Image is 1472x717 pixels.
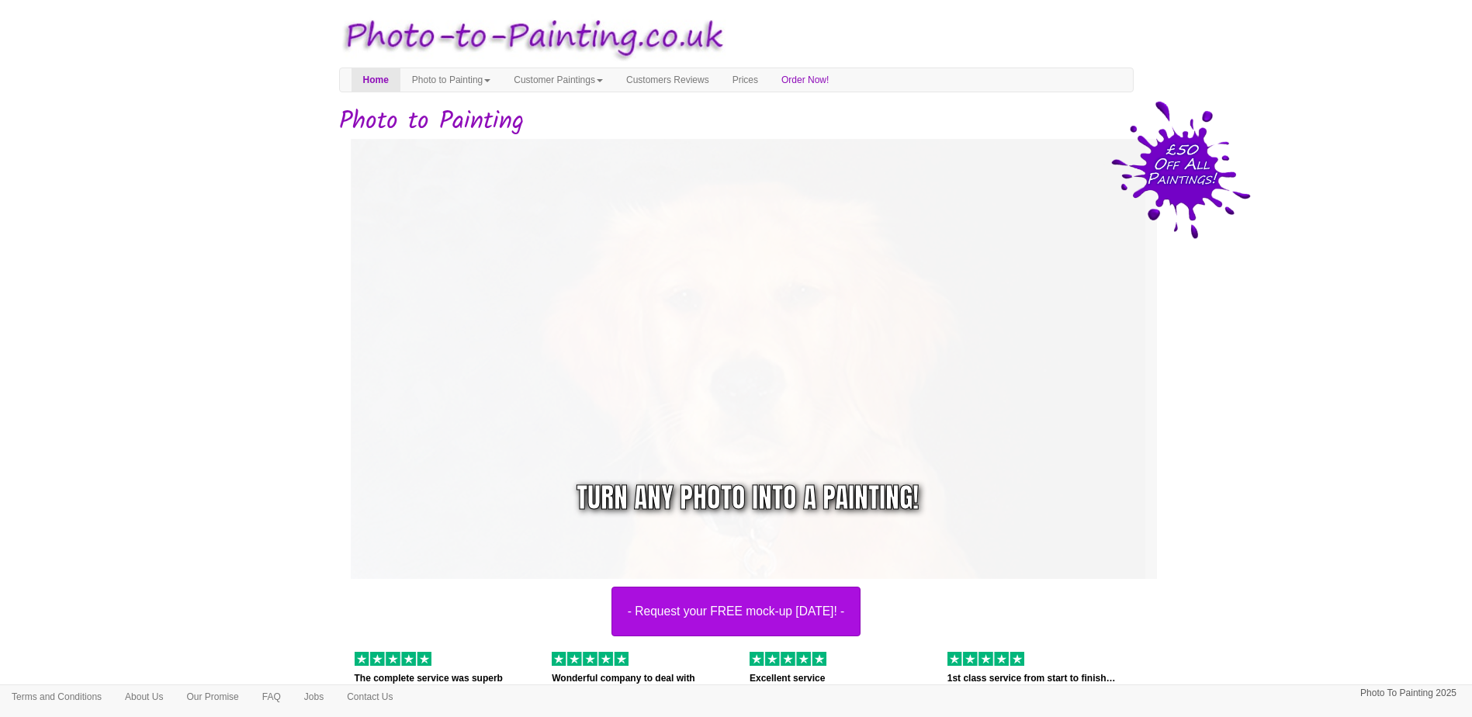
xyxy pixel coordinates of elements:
a: Customers Reviews [615,68,721,92]
img: 5 of out 5 stars [947,652,1024,666]
a: Order Now! [770,68,840,92]
img: Photo to Painting [331,8,729,68]
img: dog.jpg [351,139,1169,592]
a: About Us [113,685,175,708]
p: Wonderful company to deal with [552,670,726,687]
p: Excellent service [750,670,924,687]
a: Prices [721,68,770,92]
a: Contact Us [335,685,404,708]
div: Turn any photo into a painting! [577,478,919,518]
button: - Request your FREE mock-up [DATE]! - [611,587,861,636]
img: 5 of out 5 stars [552,652,629,666]
p: The complete service was superb from… [355,670,529,703]
a: Home [352,68,400,92]
a: Our Promise [175,685,250,708]
a: FAQ [251,685,293,708]
a: Photo to Painting [400,68,502,92]
p: 1st class service from start to finish… [947,670,1122,687]
img: 5 of out 5 stars [355,652,431,666]
a: Jobs [293,685,335,708]
p: Photo To Painting 2025 [1360,685,1456,701]
img: 50 pound price drop [1111,101,1251,239]
img: 5 of out 5 stars [750,652,826,666]
a: - Request your FREE mock-up [DATE]! - [327,139,1145,636]
a: Customer Paintings [502,68,615,92]
h1: Photo to Painting [339,108,1134,135]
